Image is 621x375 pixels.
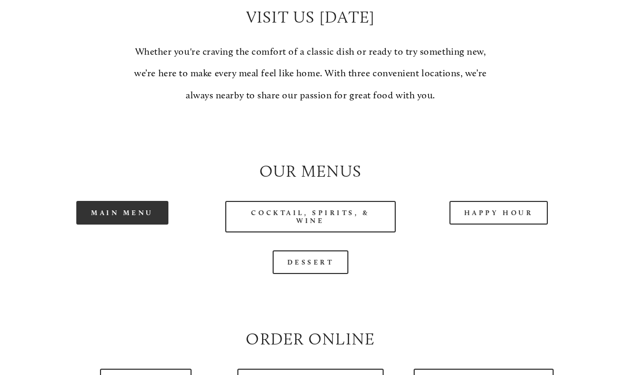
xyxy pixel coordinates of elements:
h2: Order Online [37,328,584,351]
p: Whether you're craving the comfort of a classic dish or ready to try something new, we’re here to... [132,41,490,106]
a: Main Menu [76,201,168,225]
h2: Our Menus [37,160,584,183]
a: Cocktail, Spirits, & Wine [225,201,395,232]
a: Dessert [273,250,349,274]
a: Happy Hour [449,201,548,225]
